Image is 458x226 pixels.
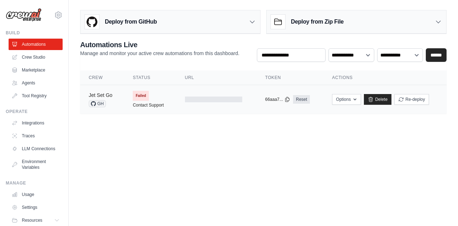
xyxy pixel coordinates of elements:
th: URL [176,70,257,85]
th: Token [257,70,323,85]
iframe: Chat Widget [422,192,458,226]
a: Marketplace [9,64,63,76]
h3: Deploy from Zip File [291,18,343,26]
h3: Deploy from GitHub [105,18,157,26]
button: Re-deploy [394,94,429,105]
a: Environment Variables [9,156,63,173]
span: Failed [133,91,149,101]
img: GitHub Logo [85,15,99,29]
h2: Automations Live [80,40,239,50]
th: Status [124,70,176,85]
th: Actions [323,70,447,85]
a: Agents [9,77,63,89]
div: Manage [6,180,63,186]
a: Delete [364,94,391,105]
a: Integrations [9,117,63,129]
button: Options [332,94,361,105]
th: Crew [80,70,124,85]
a: LLM Connections [9,143,63,154]
img: Logo [6,8,42,22]
a: Jet Set Go [89,92,112,98]
a: Contact Support [133,102,164,108]
span: GH [89,100,106,107]
span: Resources [22,217,42,223]
a: Usage [9,189,63,200]
div: Operate [6,109,63,114]
p: Manage and monitor your active crew automations from this dashboard. [80,50,239,57]
a: Tool Registry [9,90,63,102]
div: Build [6,30,63,36]
a: Automations [9,39,63,50]
a: Traces [9,130,63,142]
a: Settings [9,202,63,213]
button: 66aaa7... [265,97,290,102]
a: Reset [293,95,310,104]
a: Crew Studio [9,51,63,63]
button: Resources [9,215,63,226]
